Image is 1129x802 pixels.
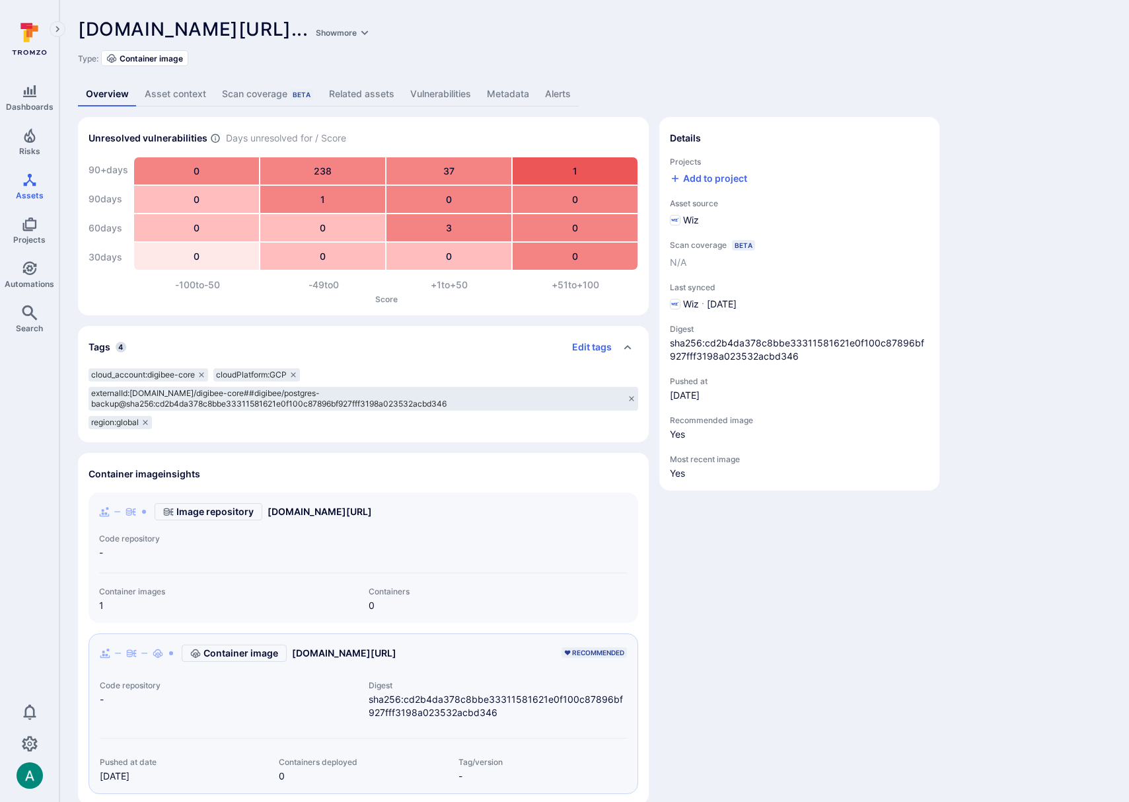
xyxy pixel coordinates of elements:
div: Beta [732,240,755,251]
div: Scan coverage [222,87,313,100]
span: Days unresolved for / Score [226,132,346,145]
div: 0 [386,243,511,270]
span: region:global [91,417,139,428]
p: Score [135,294,638,304]
div: 0 [513,214,637,241]
span: Dashboards [6,102,54,112]
button: Showmore [313,28,373,38]
span: Last synced [670,282,929,292]
a: [DOMAIN_NAME][URL] [268,505,372,518]
span: Tag/version [458,757,627,767]
div: 1 [513,157,637,184]
span: pushed-at [670,389,776,402]
div: -100 to -50 [135,278,261,292]
span: most-recent-image [670,467,929,480]
div: 0 [513,186,637,213]
div: Wiz [670,214,699,227]
span: [DATE] [100,770,268,783]
span: ... [291,18,373,40]
span: Code repository [100,680,358,690]
a: 0 [369,600,375,611]
a: Metadata [479,82,537,106]
span: externalId:[DOMAIN_NAME]/digibee-core##digibee/postgres-backup@sha256:cd2b4da378c8bbe33311581621e... [91,388,625,409]
h2: Container image insights [89,467,200,481]
span: ♥ RECOMMENDED [564,647,624,658]
div: externalId:[DOMAIN_NAME]/digibee-core##digibee/postgres-backup@sha256:cd2b4da378c8bbe33311581621e... [89,387,638,411]
div: 1 [260,186,385,213]
div: 90+ days [89,157,128,183]
div: 0 [134,243,259,270]
div: region:global [89,416,152,429]
div: Arjan Dehar [17,762,43,789]
span: 4 [116,342,126,352]
div: 37 [386,157,511,184]
span: Image repository [176,505,254,518]
div: 0 [260,214,385,241]
a: Asset context [137,82,214,106]
span: Asset source [670,198,929,208]
span: Projects [670,157,929,167]
span: Most recent image [670,454,929,464]
button: Expand navigation menu [50,21,65,37]
span: Pushed at [670,376,776,386]
a: Overview [78,82,137,106]
div: 30 days [89,244,128,270]
div: 238 [260,157,385,184]
span: recommended-image [670,428,929,441]
span: sha256:cd2b4da378c8bbe33311581621e0f100c87896bf927fff3198a023532acbd346 [670,337,929,363]
span: Container images [99,586,358,596]
span: - [458,770,627,783]
span: - [99,546,628,559]
h2: Details [670,132,701,145]
span: - [100,693,358,706]
span: Number of vulnerabilities in status ‘Open’ ‘Triaged’ and ‘In process’ divided by score and scanne... [210,132,221,145]
div: Collapse tags [78,326,649,368]
p: · [702,298,704,311]
div: 0 [134,214,259,241]
div: Asset tabs [78,82,1111,106]
div: 0 [386,186,511,213]
span: Type: [78,54,98,63]
span: sha256:cd2b4da378c8bbe33311581621e0f100c87896bf927fff3198a023532acbd346 [369,693,627,719]
span: Search [16,323,43,333]
div: Add to project [670,172,747,185]
span: Scan coverage [670,240,727,250]
div: cloud_account:digibee-core [89,368,208,381]
button: Edit tags [562,337,612,358]
a: 1 [99,600,104,611]
div: 0 [134,157,259,184]
a: 0 [279,770,285,782]
div: 0 [513,243,637,270]
div: +1 to +50 [386,278,513,292]
span: Projects [13,235,46,245]
span: cloudPlatform:GCP [216,370,287,380]
img: ACg8ocLSa5mPYBaXNx3eFu_EmspyJX0laNWN7cXOFirfQ7srZveEpg=s96-c [17,762,43,789]
div: -49 to 0 [261,278,387,292]
a: Related assets [321,82,402,106]
div: 90 days [89,186,128,212]
span: N/A [670,256,686,269]
span: Code repository [99,534,628,543]
span: [DOMAIN_NAME][URL] [78,18,291,40]
span: cloud_account:digibee-core [91,370,195,380]
span: Assets [16,190,44,200]
div: 0 [260,243,385,270]
div: +51 to +100 [513,278,639,292]
span: [DATE] [707,298,737,311]
a: Vulnerabilities [402,82,479,106]
span: Automations [5,279,54,289]
h2: Unresolved vulnerabilities [89,132,207,145]
span: Pushed at date [100,757,268,767]
div: 3 [386,214,511,241]
div: 0 [134,186,259,213]
div: 60 days [89,215,128,241]
a: Showmore [313,18,373,40]
span: Containers [369,586,628,596]
h2: Tags [89,341,110,354]
span: Recommended image [670,415,929,425]
div: cloudPlatform:GCP [213,368,300,381]
div: Beta [290,89,313,100]
span: Containers deployed [279,757,447,767]
span: Digest [670,324,929,334]
span: Risks [19,146,40,156]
